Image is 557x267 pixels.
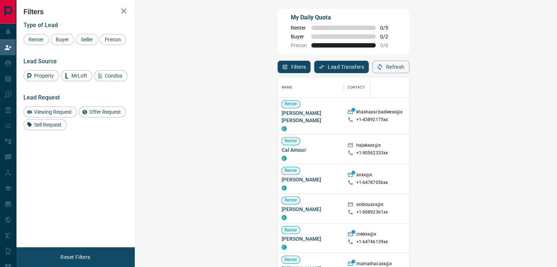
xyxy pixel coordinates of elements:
p: hajakaxx@x [356,142,381,150]
span: Buyer [53,37,71,42]
p: +1- 43892175xx [356,117,388,123]
p: onibousxx@x [356,202,383,209]
h2: Filters [23,7,127,16]
div: Condos [94,70,127,81]
span: Viewing Request [31,109,74,115]
div: Name [278,77,344,98]
div: Sell Request [23,119,67,130]
div: condos.ca [282,126,287,131]
div: Seller [76,34,98,45]
span: Buyer [291,34,307,40]
p: +1- 90562333xx [356,150,388,156]
button: Lead Transfers [314,61,369,73]
div: Name [282,77,293,98]
button: Refresh [372,61,409,73]
span: Renter [282,138,300,144]
div: Buyer [51,34,74,45]
span: [PERSON_NAME] [282,235,340,242]
div: Renter [23,34,49,45]
span: Offer Request [87,109,123,115]
div: condos.ca [282,215,287,220]
span: Precon [102,37,123,42]
span: 0 / 2 [380,34,396,40]
span: Property [31,73,56,79]
div: condos.ca [282,245,287,250]
span: Seller [78,37,96,42]
span: MrLoft [69,73,90,79]
p: +1- 90892361xx [356,209,388,215]
p: khashayar.badieexx@x [356,109,403,117]
div: condos.ca [282,156,287,161]
div: Precon [100,34,126,45]
p: cnkkxx@x [356,231,376,239]
div: Property [23,70,59,81]
div: Viewing Request [23,106,77,117]
p: +1- 64746139xx [356,239,388,245]
p: My Daily Quota [291,13,396,22]
span: Renter [291,25,307,31]
span: Renter [282,197,300,203]
span: 0 / 5 [380,25,396,31]
span: Renter [282,257,300,263]
span: [PERSON_NAME] [282,176,340,183]
span: [PERSON_NAME] [282,206,340,213]
div: condos.ca [282,185,287,191]
span: Cal Amour [282,146,340,154]
span: Renter [26,37,46,42]
span: [PERSON_NAME] [PERSON_NAME] [282,109,340,124]
div: Contact [348,77,365,98]
span: Lead Source [23,58,57,65]
p: anxx@x [356,172,372,180]
span: Renter [282,227,300,233]
div: MrLoft [61,70,92,81]
span: Lead Request [23,94,60,101]
p: +1- 64787056xx [356,180,388,186]
span: Renter [282,101,300,107]
span: 0 / 0 [380,42,396,48]
span: Type of Lead [23,22,58,29]
button: Filters [278,61,311,73]
span: Renter [282,168,300,174]
div: Offer Request [79,106,126,117]
span: Condos [102,73,125,79]
span: Sell Request [31,122,64,128]
button: Reset Filters [56,251,95,263]
span: Precon [291,42,307,48]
